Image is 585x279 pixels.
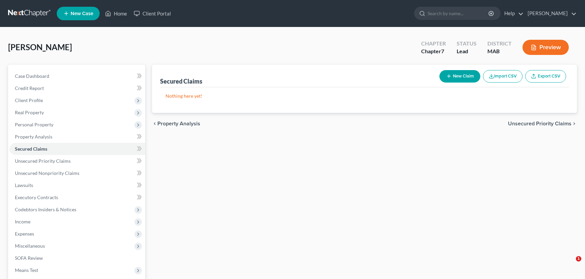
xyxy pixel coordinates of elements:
[9,82,145,94] a: Credit Report
[562,256,578,272] iframe: Intercom live chat
[439,70,480,83] button: New Claim
[15,146,47,152] span: Secured Claims
[9,252,145,264] a: SOFA Review
[508,121,577,126] button: Unsecured Priority Claims chevron_right
[508,121,571,126] span: Unsecured Priority Claims
[9,70,145,82] a: Case Dashboard
[9,179,145,191] a: Lawsuits
[15,158,71,164] span: Unsecured Priority Claims
[15,267,38,273] span: Means Test
[15,219,30,224] span: Income
[524,7,577,20] a: [PERSON_NAME]
[9,167,145,179] a: Unsecured Nonpriority Claims
[483,70,523,83] button: Import CSV
[15,97,43,103] span: Client Profile
[15,85,44,91] span: Credit Report
[421,48,446,55] div: Chapter
[160,77,202,85] div: Secured Claims
[152,121,200,126] button: chevron_left Property Analysis
[9,155,145,167] a: Unsecured Priority Claims
[15,73,49,79] span: Case Dashboard
[130,7,174,20] a: Client Portal
[15,194,58,200] span: Executory Contracts
[487,48,512,55] div: MAB
[9,131,145,143] a: Property Analysis
[501,7,524,20] a: Help
[15,122,53,127] span: Personal Property
[15,231,34,237] span: Expenses
[487,40,512,48] div: District
[8,42,72,52] span: [PERSON_NAME]
[15,134,52,139] span: Property Analysis
[15,110,44,115] span: Real Property
[457,48,477,55] div: Lead
[525,70,566,83] a: Export CSV
[428,7,489,20] input: Search by name...
[15,207,76,212] span: Codebtors Insiders & Notices
[15,255,43,261] span: SOFA Review
[571,121,577,126] i: chevron_right
[157,121,200,126] span: Property Analysis
[523,40,569,55] button: Preview
[15,182,33,188] span: Lawsuits
[102,7,130,20] a: Home
[421,40,446,48] div: Chapter
[457,40,477,48] div: Status
[152,121,157,126] i: chevron_left
[576,256,581,261] span: 1
[15,170,79,176] span: Unsecured Nonpriority Claims
[15,243,45,249] span: Miscellaneous
[166,93,563,99] p: Nothing here yet!
[9,191,145,204] a: Executory Contracts
[71,11,93,16] span: New Case
[9,143,145,155] a: Secured Claims
[441,48,444,54] span: 7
